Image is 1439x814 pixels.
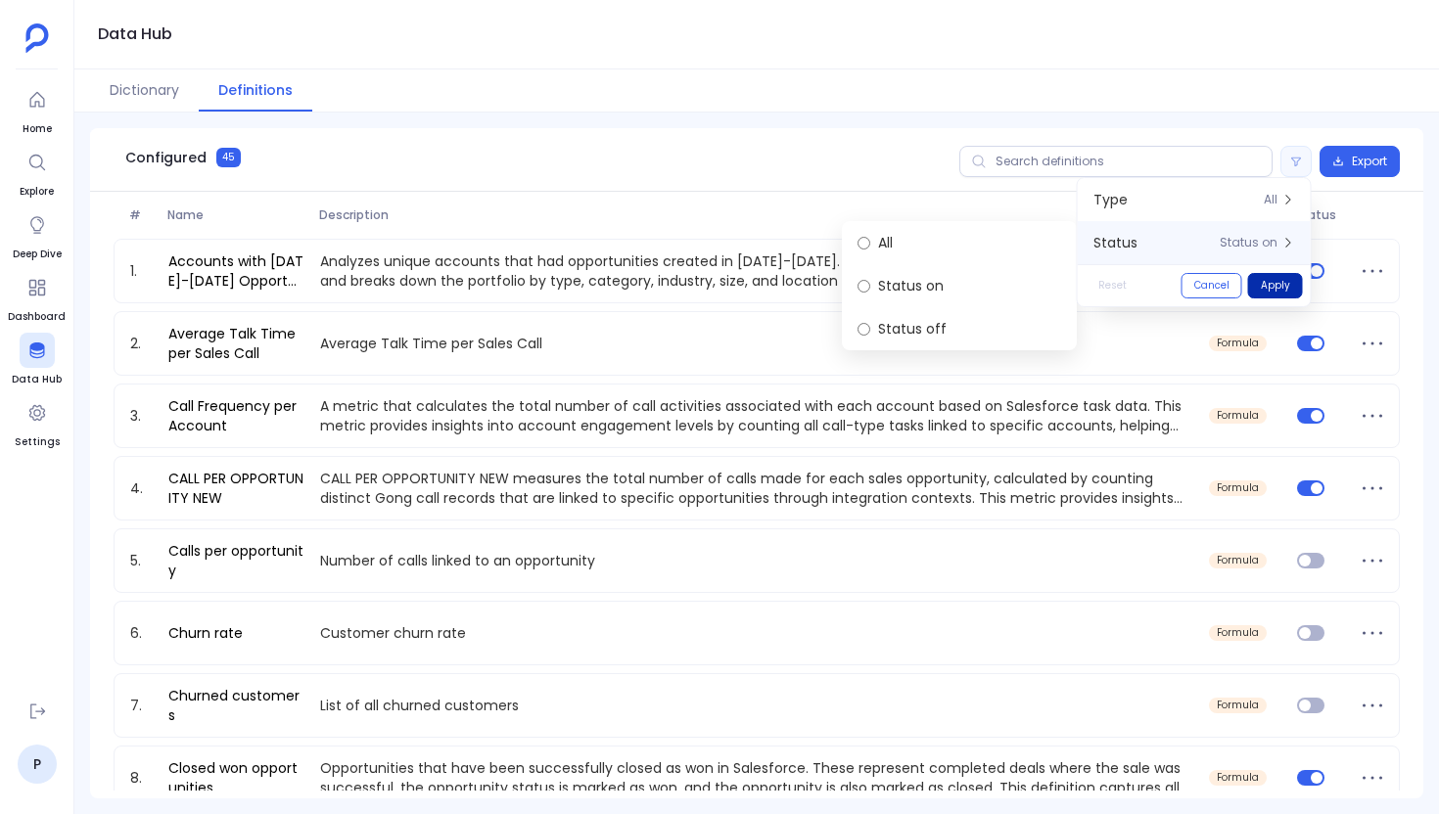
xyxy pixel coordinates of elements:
[125,148,207,167] span: Configured
[1217,410,1259,422] span: formula
[20,145,55,200] a: Explore
[312,469,1200,508] p: CALL PER OPPORTUNITY NEW measures the total number of calls made for each sales opportunity, calc...
[122,696,161,715] span: 7.
[1093,190,1128,209] span: Type
[858,323,870,336] input: Status off
[1217,627,1259,639] span: formula
[312,623,1200,643] p: Customer churn rate
[98,21,172,48] h1: Data Hub
[1217,555,1259,566] span: formula
[312,251,1200,291] p: Analyzes unique accounts that had opportunities created in [DATE]-[DATE]. Provides account detail...
[121,207,160,223] span: #
[312,758,1200,797] p: Opportunities that have been successfully closed as won in Salesforce. These represent completed ...
[858,237,870,249] input: All
[959,146,1273,177] input: Search definitions
[1220,235,1277,250] span: Status on
[1248,273,1303,298] button: Apply
[90,69,199,112] button: Dictionary
[312,396,1200,435] p: A metric that calculates the total number of call activities associated with each account based o...
[122,334,161,353] span: 2.
[1217,772,1259,784] span: formula
[161,469,313,508] a: CALL PER OPPORTUNITY NEW
[12,333,62,387] a: Data Hub
[161,396,313,435] a: Call Frequency per Account
[161,541,313,580] a: Calls per opportunity
[8,270,66,325] a: Dashboard
[8,309,66,325] span: Dashboard
[858,280,870,293] input: Status on
[1287,207,1351,223] span: Status
[1093,233,1137,252] span: Status
[20,82,55,137] a: Home
[122,261,161,281] span: 1.
[13,247,62,262] span: Deep Dive
[842,307,1077,350] label: Status off
[1352,154,1387,169] span: Export
[312,696,1200,715] p: List of all churned customers
[20,184,55,200] span: Explore
[1320,146,1400,177] button: Export
[18,745,57,784] a: P
[1217,338,1259,349] span: formula
[25,23,49,53] img: petavue logo
[161,686,313,725] a: Churned customers
[1217,482,1259,494] span: formula
[1217,700,1259,711] span: formula
[199,69,312,112] button: Definitions
[122,406,161,426] span: 3.
[161,623,251,643] a: Churn rate
[13,207,62,262] a: Deep Dive
[161,251,313,291] a: Accounts with [DATE]-[DATE] Opportunities
[311,207,1199,223] span: Description
[20,121,55,137] span: Home
[842,221,1077,264] label: All
[1182,273,1242,298] button: Cancel
[122,551,161,570] span: 5.
[122,768,161,788] span: 8.
[1264,192,1277,207] span: All
[122,478,161,498] span: 4.
[15,434,60,450] span: Settings
[122,623,161,643] span: 6.
[12,372,62,387] span: Data Hub
[842,264,1077,307] label: Status on
[161,324,313,363] a: Average Talk Time per Sales Call
[216,148,241,167] span: 45
[160,207,311,223] span: Name
[312,551,1200,570] p: Number of calls linked to an opportunity
[312,334,1200,353] p: Average Talk Time per Sales Call
[15,395,60,450] a: Settings
[161,758,313,797] a: Closed won opportunities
